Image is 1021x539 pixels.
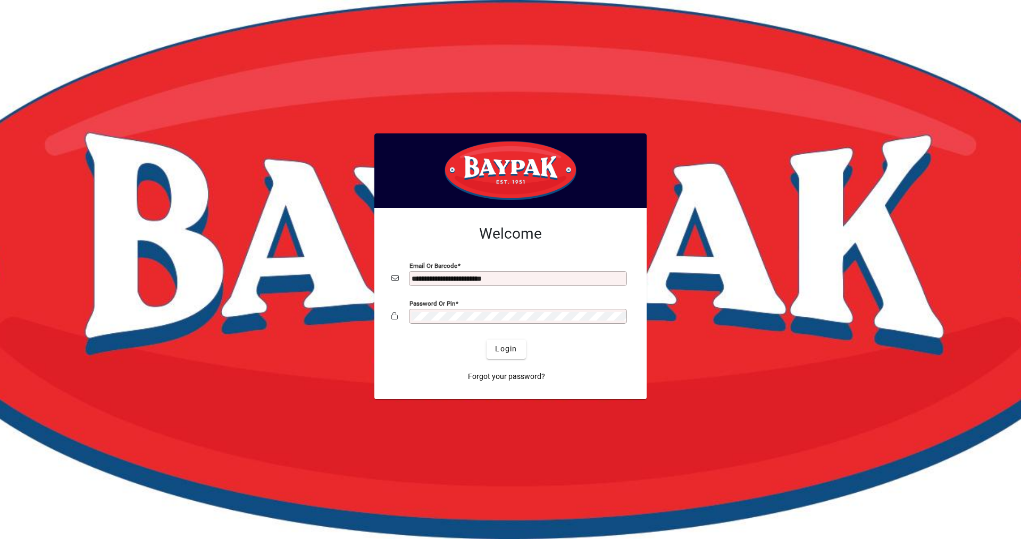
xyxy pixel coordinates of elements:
[487,340,525,359] button: Login
[409,299,455,307] mat-label: Password or Pin
[391,225,630,243] h2: Welcome
[409,262,457,269] mat-label: Email or Barcode
[468,371,545,382] span: Forgot your password?
[464,367,549,386] a: Forgot your password?
[495,343,517,355] span: Login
